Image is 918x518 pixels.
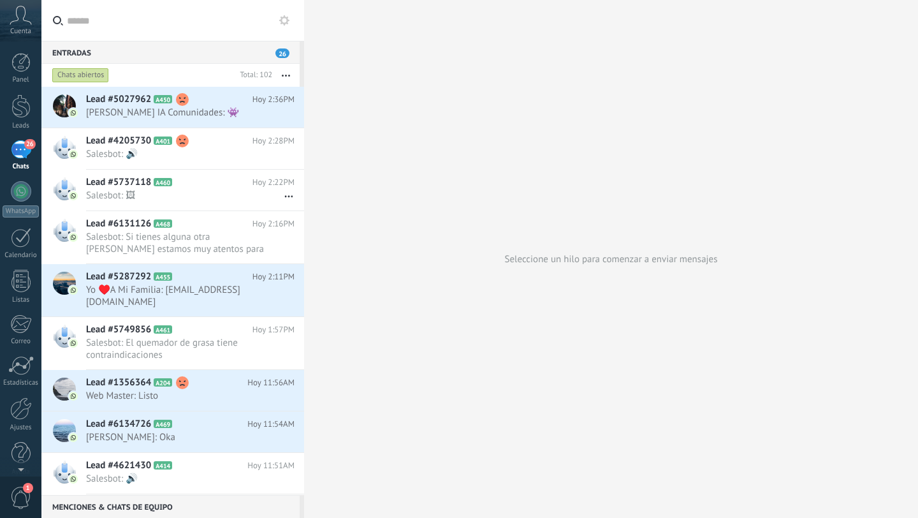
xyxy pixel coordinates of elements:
img: com.amocrm.amocrmwa.svg [69,233,78,242]
span: A469 [154,420,172,428]
span: Cuenta [10,27,31,36]
img: com.amocrm.amocrmwa.svg [69,150,78,159]
div: Total: 102 [235,69,272,82]
span: A204 [154,378,172,387]
div: Entradas [41,41,300,64]
div: Correo [3,337,40,346]
span: Hoy 2:36PM [252,93,295,106]
span: A455 [154,272,172,281]
img: com.amocrm.amocrmwa.svg [69,108,78,117]
span: Lead #5737118 [86,176,151,189]
span: Lead #4621430 [86,459,151,472]
span: Hoy 2:16PM [252,218,295,230]
a: Lead #4205730 A401 Hoy 2:28PM Salesbot: 🔊 [41,128,304,169]
a: Lead #6134726 A469 Hoy 11:54AM [PERSON_NAME]: Oka [41,411,304,452]
span: 26 [275,48,289,58]
span: Salesbot: El quemador de grasa tiene contraindicaciones [86,337,270,361]
img: com.amocrm.amocrmwa.svg [69,475,78,484]
span: Lead #5749856 [86,323,151,336]
span: Hoy 2:11PM [252,270,295,283]
span: Salesbot: 🔊 [86,148,270,160]
img: com.amocrm.amocrmwa.svg [69,392,78,401]
span: Yo ♥️A Mi Familia: [EMAIL_ADDRESS][DOMAIN_NAME] [86,284,270,308]
span: Hoy 11:56AM [247,376,295,389]
span: Lead #4205730 [86,135,151,147]
a: Lead #5287292 A455 Hoy 2:11PM Yo ♥️A Mi Familia: [EMAIL_ADDRESS][DOMAIN_NAME] [41,264,304,316]
img: com.amocrm.amocrmwa.svg [69,191,78,200]
span: Lead #6131126 [86,218,151,230]
span: 1 [23,483,33,493]
span: Lead #1356364 [86,376,151,389]
button: Más [272,64,300,87]
span: Hoy 2:22PM [252,176,295,189]
a: Lead #5749856 A461 Hoy 1:57PM Salesbot: El quemador de grasa tiene contraindicaciones [41,317,304,369]
span: A450 [154,95,172,103]
span: A460 [154,178,172,186]
a: Lead #1356364 A204 Hoy 11:56AM Web Master: Listo [41,370,304,411]
span: Hoy 1:57PM [252,323,295,336]
div: Ajustes [3,424,40,432]
span: Web Master: Listo [86,390,270,402]
span: Hoy 11:51AM [247,459,295,472]
span: Salesbot: 🖼 [86,189,270,202]
span: 26 [24,139,35,149]
span: Lead #6134726 [86,418,151,431]
span: A461 [154,325,172,334]
span: A414 [154,461,172,470]
span: A401 [154,137,172,145]
div: WhatsApp [3,205,39,218]
img: com.amocrm.amocrmwa.svg [69,286,78,295]
img: com.amocrm.amocrmwa.svg [69,339,78,348]
span: Salesbot: Si tienes alguna otra [PERSON_NAME] estamos muy atentos para absolverla ☺️🔥 [86,231,270,255]
div: Menciones & Chats de equipo [41,495,300,518]
div: Chats abiertos [52,68,109,83]
div: Panel [3,76,40,84]
span: [PERSON_NAME] IA Comunidades: 👾 [86,107,270,119]
a: Lead #4621430 A414 Hoy 11:51AM Salesbot: 🔊 [41,453,304,494]
a: Lead #6131126 A468 Hoy 2:16PM Salesbot: Si tienes alguna otra [PERSON_NAME] estamos muy atentos p... [41,211,304,263]
span: Hoy 11:54AM [247,418,295,431]
div: Chats [3,163,40,171]
a: Lead #5737118 A460 Hoy 2:22PM Salesbot: 🖼 [41,170,304,211]
span: Hoy 2:28PM [252,135,295,147]
span: Lead #5287292 [86,270,151,283]
div: Calendario [3,251,40,260]
div: Leads [3,122,40,130]
span: [PERSON_NAME]: Oka [86,431,270,443]
span: Salesbot: 🔊 [86,473,270,485]
a: Lead #5027962 A450 Hoy 2:36PM [PERSON_NAME] IA Comunidades: 👾 [41,87,304,128]
div: Listas [3,296,40,304]
div: Estadísticas [3,379,40,387]
span: Lead #5027962 [86,93,151,106]
span: A468 [154,219,172,228]
img: com.amocrm.amocrmwa.svg [69,433,78,442]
